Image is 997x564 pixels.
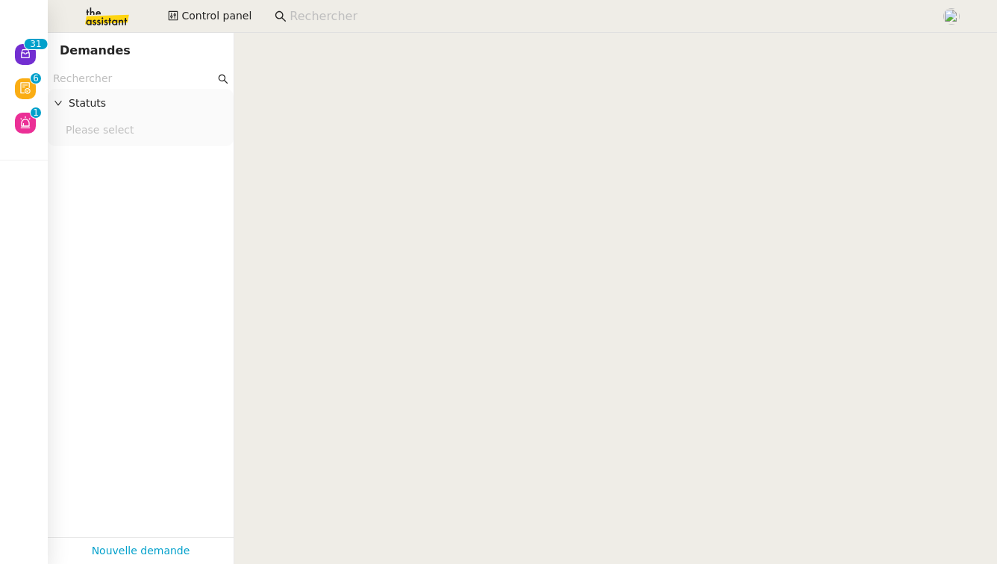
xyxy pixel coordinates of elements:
p: 3 [30,39,36,52]
p: 6 [33,73,39,87]
input: Rechercher [53,70,215,87]
span: Statuts [69,95,228,112]
p: 1 [36,39,42,52]
nz-page-header-title: Demandes [60,40,131,61]
nz-badge-sup: 6 [31,73,41,84]
nz-badge-sup: 1 [31,107,41,118]
img: users%2FPPrFYTsEAUgQy5cK5MCpqKbOX8K2%2Favatar%2FCapture%20d%E2%80%99e%CC%81cran%202023-06-05%20a%... [943,8,960,25]
p: 1 [33,107,39,121]
span: Control panel [181,7,251,25]
input: Rechercher [290,7,926,27]
button: Control panel [159,6,260,27]
a: Nouvelle demande [92,542,190,560]
nz-badge-sup: 31 [24,39,47,49]
div: Statuts [48,89,234,118]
